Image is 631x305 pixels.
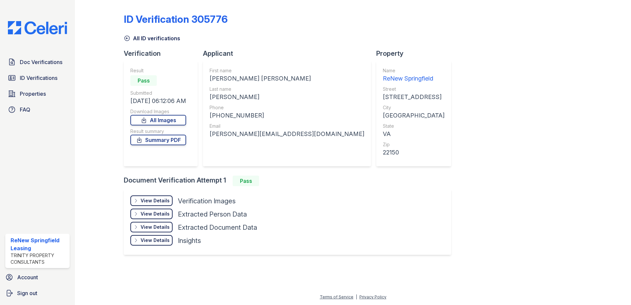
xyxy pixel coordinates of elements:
[124,176,456,186] div: Document Verification Attempt 1
[130,96,186,106] div: [DATE] 06:12:06 AM
[178,196,236,206] div: Verification Images
[141,211,170,217] div: View Details
[383,148,445,157] div: 22150
[356,294,357,299] div: |
[130,128,186,135] div: Result summary
[210,123,364,129] div: Email
[210,92,364,102] div: [PERSON_NAME]
[124,34,180,42] a: All ID verifications
[210,86,364,92] div: Last name
[20,74,57,82] span: ID Verifications
[210,67,364,74] div: First name
[5,103,70,116] a: FAQ
[203,49,376,58] div: Applicant
[178,236,201,245] div: Insights
[383,129,445,139] div: VA
[383,67,445,74] div: Name
[320,294,353,299] a: Terms of Service
[141,237,170,244] div: View Details
[5,87,70,100] a: Properties
[124,13,228,25] div: ID Verification 305776
[17,289,37,297] span: Sign out
[20,90,46,98] span: Properties
[5,55,70,69] a: Doc Verifications
[178,210,247,219] div: Extracted Person Data
[383,86,445,92] div: Street
[359,294,386,299] a: Privacy Policy
[130,135,186,145] a: Summary PDF
[17,273,38,281] span: Account
[383,141,445,148] div: Zip
[383,74,445,83] div: ReNew Springfield
[130,108,186,115] div: Download Images
[124,49,203,58] div: Verification
[233,176,259,186] div: Pass
[5,71,70,85] a: ID Verifications
[376,49,456,58] div: Property
[11,236,67,252] div: ReNew Springfield Leasing
[210,74,364,83] div: [PERSON_NAME] [PERSON_NAME]
[383,104,445,111] div: City
[141,224,170,230] div: View Details
[130,75,157,86] div: Pass
[383,111,445,120] div: [GEOGRAPHIC_DATA]
[603,279,624,298] iframe: chat widget
[20,106,30,114] span: FAQ
[178,223,257,232] div: Extracted Document Data
[130,67,186,74] div: Result
[11,252,67,265] div: Trinity Property Consultants
[210,111,364,120] div: [PHONE_NUMBER]
[383,123,445,129] div: State
[210,104,364,111] div: Phone
[383,92,445,102] div: [STREET_ADDRESS]
[20,58,62,66] span: Doc Verifications
[3,21,72,34] img: CE_Logo_Blue-a8612792a0a2168367f1c8372b55b34899dd931a85d93a1a3d3e32e68fde9ad4.png
[141,197,170,204] div: View Details
[130,90,186,96] div: Submitted
[130,115,186,125] a: All Images
[3,271,72,284] a: Account
[210,129,364,139] div: [PERSON_NAME][EMAIL_ADDRESS][DOMAIN_NAME]
[383,67,445,83] a: Name ReNew Springfield
[3,287,72,300] a: Sign out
